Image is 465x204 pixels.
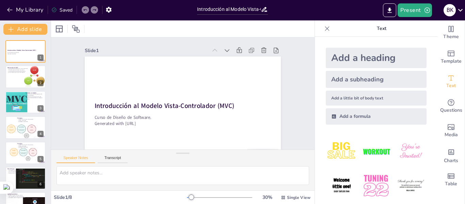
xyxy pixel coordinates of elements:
[395,170,427,202] img: 6.jpeg
[383,3,396,17] button: Export to PowerPoint
[398,3,432,17] button: Present
[37,156,44,162] div: 5
[440,107,462,114] span: Questions
[326,170,357,202] img: 4.jpeg
[17,144,44,145] p: Separación clara entre componentes.
[444,3,456,17] button: B K
[72,25,80,33] span: Position
[444,4,456,16] div: B K
[287,195,310,200] span: Single View
[5,142,46,164] div: 5
[446,82,456,90] span: Text
[437,119,465,143] div: Add images, graphics, shapes or video
[95,101,234,110] strong: Introducción al Modelo Vista-Controlador (MVC)
[437,69,465,94] div: Add text boxes
[17,120,44,121] p: Código reutilizable.
[37,131,44,137] div: 4
[7,66,34,68] p: Definición de MVC
[37,80,44,86] div: 2
[3,24,47,35] button: Add slide
[326,108,427,125] div: Add a formula
[7,49,36,51] strong: Introducción al Modelo Vista-Controlador (MVC)
[437,94,465,119] div: Get real-time input from your audience
[7,70,34,72] p: La Vista presenta la información al usuario.
[7,52,44,53] p: Curso de Diseño de Software.
[26,94,44,96] p: Se utiliza para mantener separación de responsabilidades.
[333,20,431,37] p: Text
[57,156,95,163] button: Speaker Notes
[17,117,44,119] p: Ventajas
[326,136,357,167] img: 1.jpeg
[7,193,44,195] p: Ejemplo práctico
[443,33,459,41] span: Theme
[7,196,44,197] p: Vista: Pantalla que muestra productos.
[326,71,427,88] div: Add a subheading
[54,23,65,34] div: Layout
[437,168,465,192] div: Add a table
[37,54,44,61] div: 1
[5,91,46,113] div: 3
[445,180,457,188] span: Table
[437,45,465,69] div: Add ready made slides
[437,20,465,45] div: Change the overall theme
[5,167,46,189] div: 6
[17,146,44,148] p: Escalable y mantenible.
[5,4,46,15] button: My Library
[5,40,46,63] div: 1
[7,72,34,73] p: El Controlador actúa como intermediario.
[444,157,458,164] span: Charts
[17,121,44,123] p: Escalable y mantenible.
[7,69,34,70] p: El Modelo gestiona la lógica de negocio.
[26,96,44,97] p: Es ideal para aplicaciones web y GUI.
[445,131,458,139] span: Media
[7,170,26,171] p: Complejidad en sistemas pequeños.
[7,68,34,69] p: El MVC divide la aplicación en tres componentes.
[5,116,46,139] div: 4
[259,194,275,201] div: 30 %
[360,170,392,202] img: 5.jpeg
[360,136,392,167] img: 2.jpeg
[437,143,465,168] div: Add charts and graphs
[17,145,44,147] p: Código reutilizable.
[441,58,462,65] span: Template
[7,172,26,174] p: Puede generar acoplamiento.
[37,181,44,187] div: 6
[54,194,187,201] div: Slide 1 / 8
[17,142,44,144] p: Ventajas
[7,197,44,199] p: Controlador: Acción “Agregar al carrito”.
[95,120,271,126] p: Generated with [URL]
[51,7,73,13] div: Saved
[7,53,44,54] p: Generated with [URL]
[26,92,44,94] p: Cuándo se emplea
[26,97,44,100] p: Mejora la mantenibilidad y el trabajo en equipo.
[326,91,427,106] div: Add a little bit of body text
[395,136,427,167] img: 3.jpeg
[326,48,427,68] div: Add a heading
[98,156,128,163] button: Transcript
[85,47,207,54] div: Slide 1
[7,195,44,196] p: Modelo: Producto (nombre, precio).
[7,171,26,172] p: Curva de aprendizaje.
[37,105,44,111] div: 3
[7,168,26,170] p: Desventajas
[197,4,261,14] input: Insert title
[95,114,271,120] p: Curso de Diseño de Software.
[17,119,44,120] p: Separación clara entre componentes.
[5,65,46,88] div: 2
